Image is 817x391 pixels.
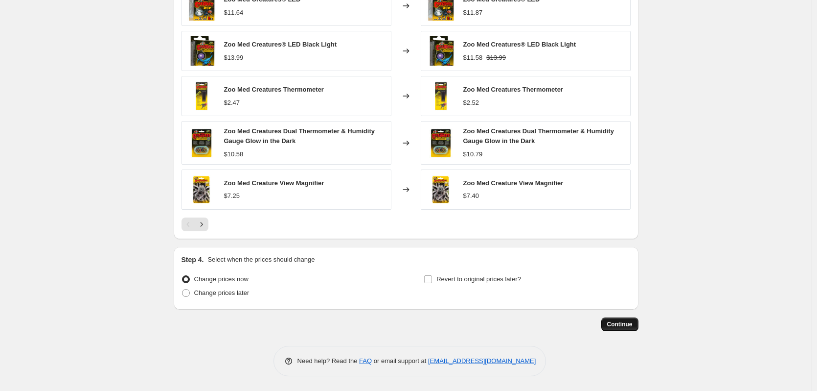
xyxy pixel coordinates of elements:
span: Change prices now [194,275,249,283]
div: $7.40 [463,191,479,201]
div: $2.47 [224,98,240,108]
strike: $13.99 [486,53,506,63]
img: Zoo-Med-Creatures-Thermometer-ZooMed-1_80x.jpg [187,81,216,111]
span: Continue [607,320,633,328]
h2: Step 4. [182,255,204,265]
span: Zoo Med Creatures Dual Thermometer & Humidity Gauge Glow in the Dark [224,127,375,145]
div: $11.64 [224,8,244,18]
nav: Pagination [182,218,208,231]
img: Zoo-Med-Creatures-Dual-Thermometer-Humidity-Gauge-0_80x.jpg [426,128,455,158]
span: Zoo Med Creatures Dual Thermometer & Humidity Gauge Glow in the Dark [463,127,614,145]
span: Change prices later [194,289,250,296]
div: $10.58 [224,149,244,159]
img: CT-BL-Blk_Lig097612008067_80x.jpg [426,36,455,66]
div: $13.99 [224,53,244,63]
p: Select when the prices should change [207,255,315,265]
a: FAQ [359,357,372,365]
img: Zoo-Med-Creatures-Thermometer-ZooMed-1_80x.jpg [426,81,455,111]
span: Zoo Med Creature View Magnifier [224,179,324,187]
span: Zoo Med Creatures Thermometer [463,86,563,93]
span: Zoo Med Creatures® LED Black Light [224,41,337,48]
span: Revert to original prices later? [436,275,521,283]
div: $10.79 [463,149,483,159]
button: Continue [601,318,638,331]
button: Next [195,218,208,231]
img: Zoo-Med-Creature-View-Magnifier-ZooMed-1_80x.jpg [426,175,455,204]
div: $11.58 [463,53,483,63]
div: $7.25 [224,191,240,201]
span: Zoo Med Creatures® LED Black Light [463,41,576,48]
a: [EMAIL_ADDRESS][DOMAIN_NAME] [428,357,536,365]
div: $11.87 [463,8,483,18]
img: Zoo-Med-Creature-View-Magnifier-ZooMed-1_80x.jpg [187,175,216,204]
div: $2.52 [463,98,479,108]
img: CT-BL-Blk_Lig097612008067_80x.jpg [187,36,216,66]
span: Need help? Read the [297,357,360,365]
span: or email support at [372,357,428,365]
span: Zoo Med Creature View Magnifier [463,179,564,187]
span: Zoo Med Creatures Thermometer [224,86,324,93]
img: Zoo-Med-Creatures-Dual-Thermometer-Humidity-Gauge-0_80x.jpg [187,128,216,158]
